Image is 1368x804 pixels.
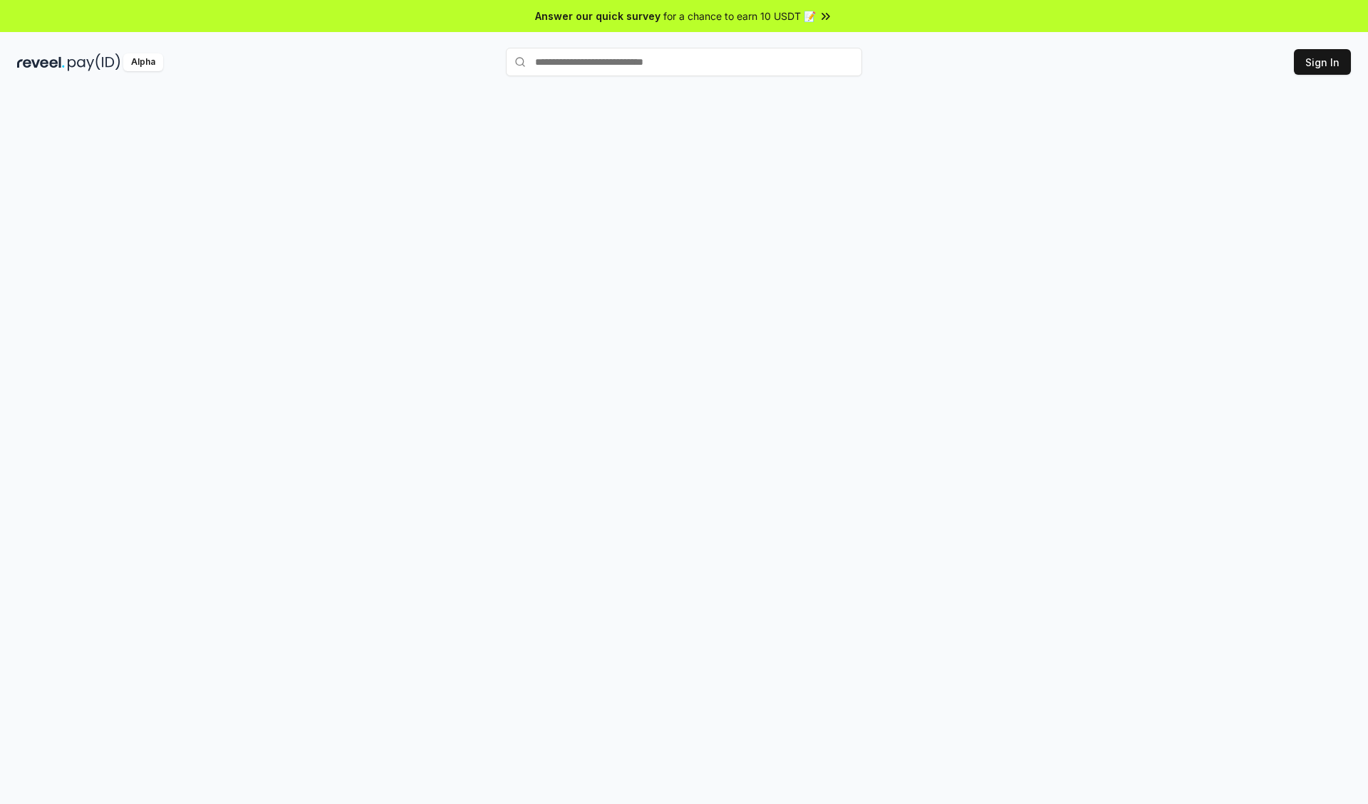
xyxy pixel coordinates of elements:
span: for a chance to earn 10 USDT 📝 [663,9,816,24]
span: Answer our quick survey [535,9,660,24]
img: pay_id [68,53,120,71]
button: Sign In [1294,49,1351,75]
img: reveel_dark [17,53,65,71]
div: Alpha [123,53,163,71]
